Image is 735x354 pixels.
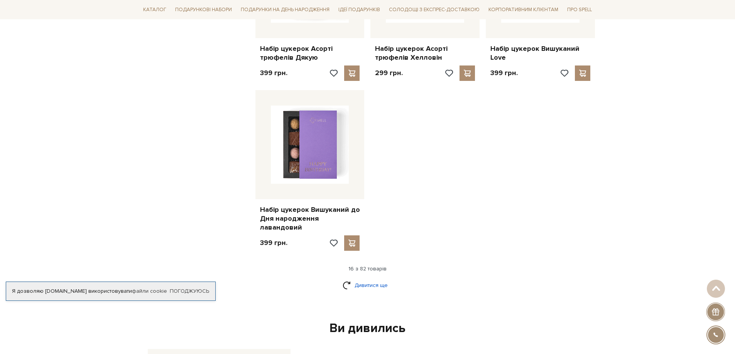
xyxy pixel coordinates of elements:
div: Я дозволяю [DOMAIN_NAME] використовувати [6,288,215,295]
p: 399 грн. [260,238,287,247]
p: 299 грн. [375,69,403,77]
div: Ви дивились [145,320,591,337]
a: Погоджуюсь [170,288,209,295]
p: 399 грн. [260,69,287,77]
a: Набір цукерок Вишуканий до Дня народження лавандовий [260,205,360,232]
p: 399 грн. [490,69,518,77]
a: файли cookie [132,288,167,294]
a: Корпоративним клієнтам [485,4,561,16]
a: Набір цукерок Асорті трюфелів Дякую [260,44,360,62]
a: Дивитися ще [343,279,393,292]
a: Каталог [140,4,169,16]
a: Солодощі з експрес-доставкою [386,3,483,16]
div: 16 з 82 товарів [137,265,598,272]
a: Ідеї подарунків [335,4,383,16]
a: Набір цукерок Асорті трюфелів Хелловін [375,44,475,62]
a: Подарунки на День народження [238,4,333,16]
a: Подарункові набори [172,4,235,16]
a: Набір цукерок Вишуканий Love [490,44,590,62]
a: Про Spell [564,4,595,16]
